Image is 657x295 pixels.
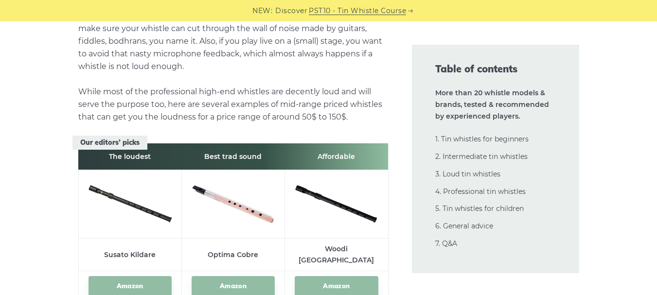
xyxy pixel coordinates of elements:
a: 7. Q&A [435,239,457,248]
a: 2. Intermediate tin whistles [435,152,528,161]
a: 3. Loud tin whistles [435,170,500,178]
th: Affordable [285,143,388,170]
a: 1. Tin whistles for beginners [435,135,529,143]
span: Our editors’ picks [72,136,147,150]
a: 4. Professional tin whistles [435,187,526,196]
strong: More than 20 whistle models & brands, tested & recommended by experienced players. [435,88,549,121]
th: The loudest [78,143,181,170]
a: 5. Tin whistles for children [435,204,524,213]
span: Table of contents [435,62,556,76]
a: 6. General advice [435,222,493,230]
img: Woodi Tin Whistle Set Preview [295,175,378,230]
span: Discover [275,5,307,17]
a: PST10 - Tin Whistle Course [309,5,406,17]
img: Susato Kildare Tin Whistle Preview [89,175,172,230]
span: NEW: [252,5,272,17]
td: Optima Cobre [181,239,284,271]
img: Optima Cobre Tin Whistle Preview [192,175,275,230]
td: Susato Kildare [78,239,181,271]
th: Best trad sound [181,143,284,170]
td: Woodi [GEOGRAPHIC_DATA] [285,239,388,271]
